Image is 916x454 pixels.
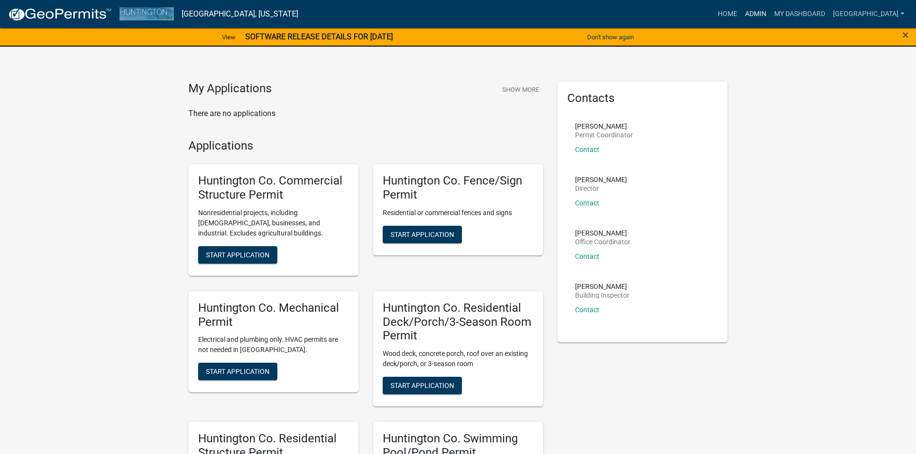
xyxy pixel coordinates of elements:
[741,5,770,23] a: Admin
[575,185,627,192] p: Director
[575,292,629,299] p: Building Inspector
[902,28,909,42] span: ×
[383,377,462,394] button: Start Application
[188,139,543,153] h4: Applications
[714,5,741,23] a: Home
[575,252,599,260] a: Contact
[902,29,909,41] button: Close
[245,32,393,41] strong: SOFTWARE RELEASE DETAILS FOR [DATE]
[198,174,349,202] h5: Huntington Co. Commercial Structure Permit
[829,5,908,23] a: [GEOGRAPHIC_DATA]
[390,230,454,238] span: Start Application
[575,123,633,130] p: [PERSON_NAME]
[770,5,829,23] a: My Dashboard
[218,29,239,45] a: View
[198,335,349,355] p: Electrical and plumbing only. HVAC permits are not needed in [GEOGRAPHIC_DATA].
[198,246,277,264] button: Start Application
[575,283,629,290] p: [PERSON_NAME]
[575,306,599,314] a: Contact
[206,251,270,258] span: Start Application
[575,176,627,183] p: [PERSON_NAME]
[383,349,533,369] p: Wood deck, concrete porch, roof over an existing deck/porch, or 3-season room
[575,146,599,153] a: Contact
[383,301,533,343] h5: Huntington Co. Residential Deck/Porch/3-Season Room Permit
[575,238,630,245] p: Office Coordinator
[498,82,543,98] button: Show More
[119,7,174,20] img: Huntington County, Indiana
[390,382,454,389] span: Start Application
[575,132,633,138] p: Permit Coordinator
[575,230,630,236] p: [PERSON_NAME]
[188,108,543,119] p: There are no applications
[198,301,349,329] h5: Huntington Co. Mechanical Permit
[567,91,718,105] h5: Contacts
[575,199,599,207] a: Contact
[383,226,462,243] button: Start Application
[383,174,533,202] h5: Huntington Co. Fence/Sign Permit
[188,82,271,96] h4: My Applications
[182,6,298,22] a: [GEOGRAPHIC_DATA], [US_STATE]
[198,208,349,238] p: Nonresidential projects, including [DEMOGRAPHIC_DATA], businesses, and industrial. Excludes agric...
[383,208,533,218] p: Residential or commercial fences and signs
[583,29,638,45] button: Don't show again
[206,368,270,375] span: Start Application
[198,363,277,380] button: Start Application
